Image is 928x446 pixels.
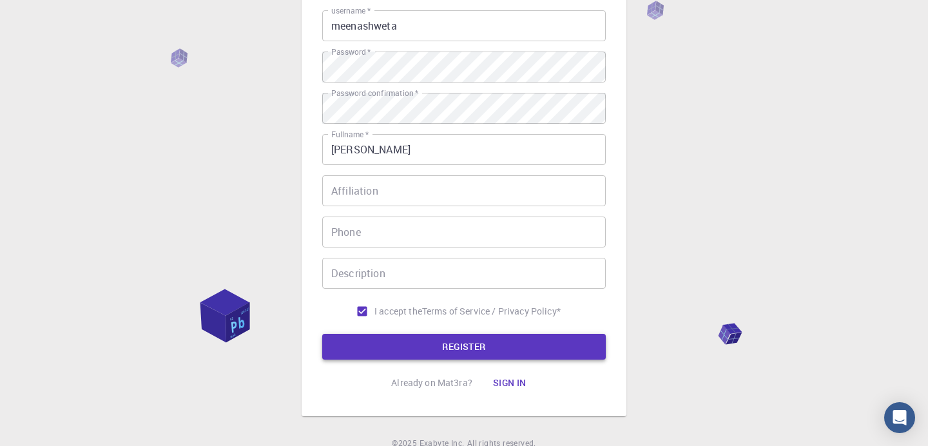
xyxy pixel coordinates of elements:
span: I accept the [374,305,422,318]
div: Open Intercom Messenger [884,402,915,433]
label: username [331,5,371,16]
p: Already on Mat3ra? [391,376,472,389]
a: Terms of Service / Privacy Policy* [422,305,561,318]
label: Password confirmation [331,88,418,99]
button: Sign in [483,370,537,396]
label: Password [331,46,371,57]
p: Terms of Service / Privacy Policy * [422,305,561,318]
button: REGISTER [322,334,606,360]
label: Fullname [331,129,369,140]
